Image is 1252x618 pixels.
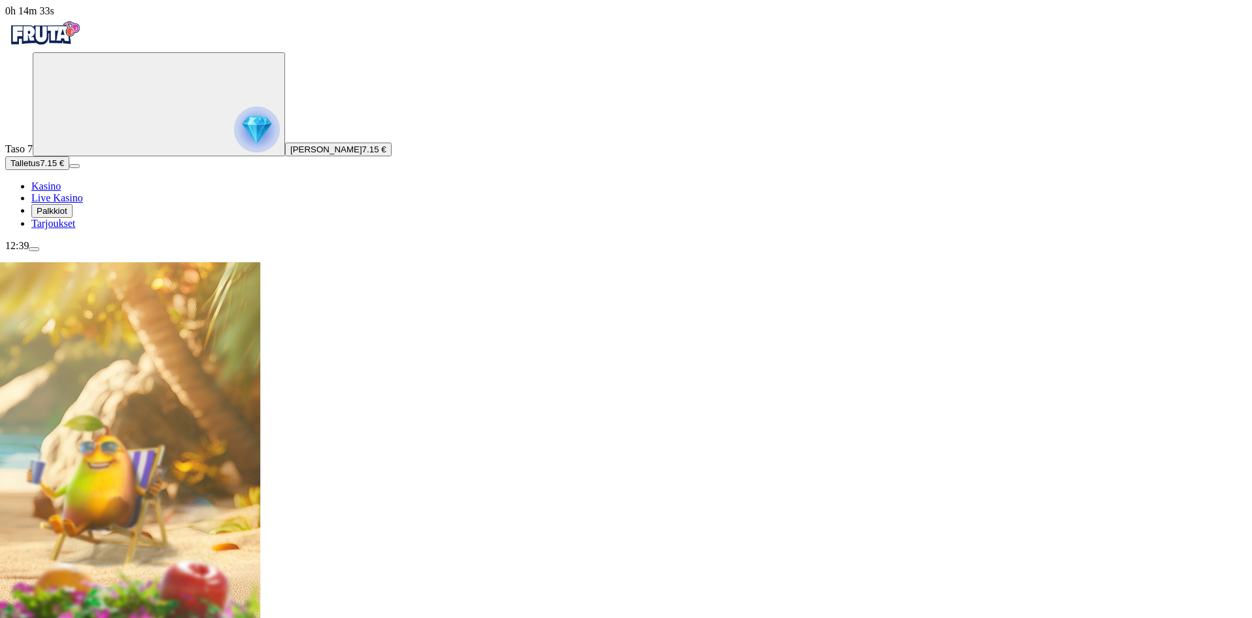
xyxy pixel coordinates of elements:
[33,52,285,156] button: reward progress
[69,164,80,168] button: menu
[31,192,83,203] a: poker-chip iconLive Kasino
[285,143,392,156] button: [PERSON_NAME]7.15 €
[5,5,54,16] span: user session time
[31,180,61,192] span: Kasino
[31,218,75,229] span: Tarjoukset
[5,156,69,170] button: Talletusplus icon7.15 €
[31,192,83,203] span: Live Kasino
[31,204,73,218] button: reward iconPalkkiot
[31,218,75,229] a: gift-inverted iconTarjoukset
[10,158,40,168] span: Talletus
[5,143,33,154] span: Taso 7
[234,107,280,152] img: reward progress
[5,17,84,50] img: Fruta
[40,158,64,168] span: 7.15 €
[29,247,39,251] button: menu
[5,41,84,52] a: Fruta
[290,145,362,154] span: [PERSON_NAME]
[37,206,67,216] span: Palkkiot
[362,145,386,154] span: 7.15 €
[31,180,61,192] a: diamond iconKasino
[5,17,1247,230] nav: Primary
[5,240,29,251] span: 12:39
